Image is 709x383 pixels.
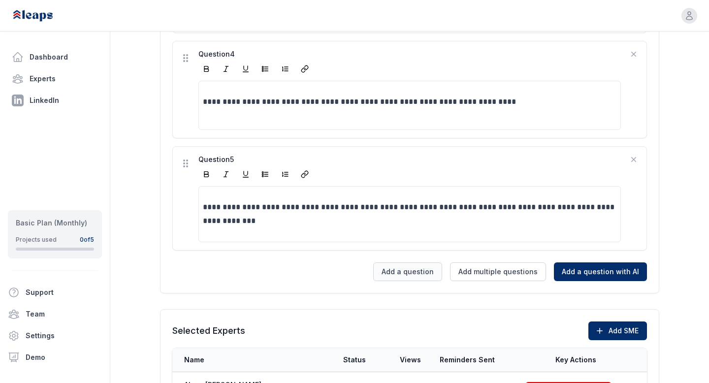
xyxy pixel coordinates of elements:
[172,348,319,372] th: Name
[430,348,505,372] th: Reminders Sent
[297,166,313,182] button: Add Link
[629,49,639,59] button: Delete question
[4,348,106,367] a: Demo
[16,236,57,244] div: Projects used
[16,218,94,228] div: Basic Plan (Monthly)
[218,61,234,77] button: Italic (Cmd+I)
[8,69,102,89] a: Experts
[554,262,647,281] button: Add a question with AI
[238,61,254,77] button: Underline (Cmd+U)
[172,324,245,338] h2: Selected Experts
[588,321,647,340] button: Add SME
[629,155,639,164] button: Delete question
[319,348,390,372] th: Status
[12,5,75,27] img: Leaps
[258,61,273,77] button: Bullet List
[198,49,621,59] div: Question 4
[505,348,647,372] th: Key Actions
[4,304,106,324] a: Team
[4,283,98,302] button: Support
[390,348,430,372] th: Views
[8,47,102,67] a: Dashboard
[8,91,102,110] a: LinkedIn
[277,61,293,77] button: Numbered List
[198,61,214,77] button: Bold (Cmd+B)
[373,262,442,281] button: Add a question
[297,61,313,77] button: Add Link
[258,166,273,182] button: Bullet List
[198,166,214,182] button: Bold (Cmd+B)
[218,166,234,182] button: Italic (Cmd+I)
[450,262,546,281] button: Add multiple questions
[198,155,621,164] div: Question 5
[80,236,94,244] div: 0 of 5
[238,166,254,182] button: Underline (Cmd+U)
[277,166,293,182] button: Numbered List
[4,326,106,346] a: Settings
